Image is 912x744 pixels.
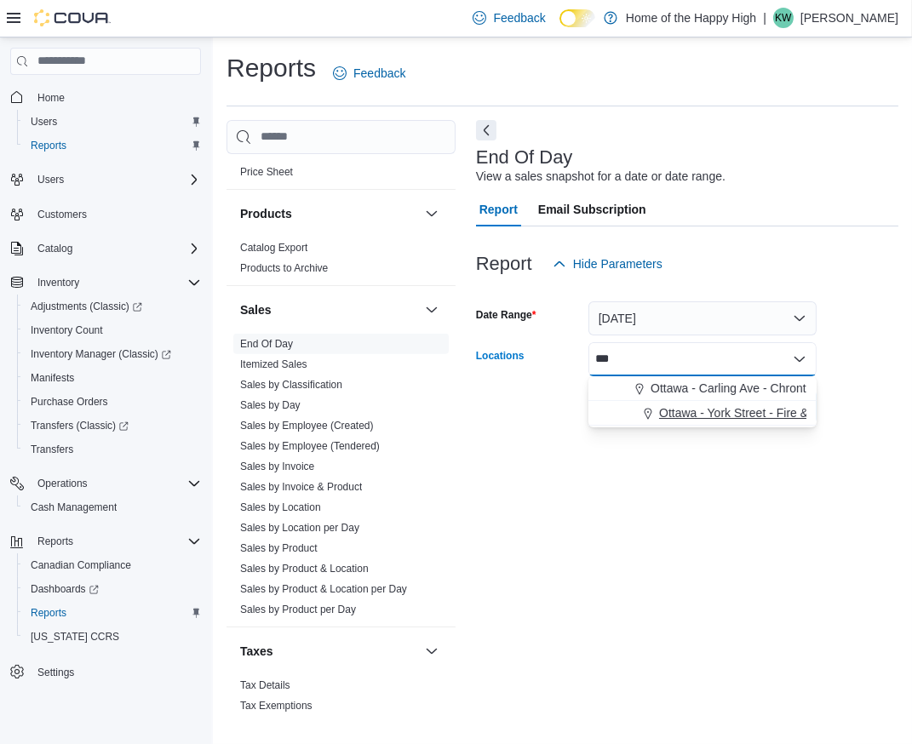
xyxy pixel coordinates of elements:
a: Itemized Sales [240,358,307,370]
button: Users [3,168,208,192]
span: Report [479,192,518,226]
button: Taxes [240,643,418,660]
a: Home [31,88,72,108]
button: Inventory [31,272,86,293]
span: Users [24,112,201,132]
label: Locations [476,349,525,363]
a: Tax Details [240,679,290,691]
a: Reports [24,135,73,156]
span: Sales by Product & Location per Day [240,582,407,596]
a: Reports [24,603,73,623]
span: Sales by Location [240,501,321,514]
a: Adjustments (Classic) [17,295,208,318]
span: Sales by Product [240,541,318,555]
span: End Of Day [240,337,293,351]
span: Washington CCRS [24,627,201,647]
span: Manifests [24,368,201,388]
h3: End Of Day [476,147,573,168]
span: Ottawa - York Street - Fire & Flower [659,404,847,421]
a: [US_STATE] CCRS [24,627,126,647]
span: Transfers [31,443,73,456]
span: Reports [24,135,201,156]
span: Price Sheet [240,165,293,179]
span: Operations [37,477,88,490]
span: Operations [31,473,201,494]
span: Users [37,173,64,186]
span: Sales by Product per Day [240,603,356,616]
a: Cash Management [24,497,123,518]
span: Inventory [31,272,201,293]
button: Close list of options [793,352,806,366]
span: Catalog [37,242,72,255]
div: Products [227,238,456,285]
span: Reports [31,531,201,552]
h3: Sales [240,301,272,318]
span: Ottawa - Carling Ave - Chrontact Cannabis [651,380,875,397]
span: Customers [37,208,87,221]
a: Products to Archive [240,262,328,274]
span: Sales by Employee (Tendered) [240,439,380,453]
button: Customers [3,202,208,226]
button: Catalog [31,238,79,259]
span: Users [31,169,201,190]
button: Reports [31,531,80,552]
a: Transfers (Classic) [24,415,135,436]
span: Sales by Product & Location [240,562,369,575]
button: Catalog [3,237,208,260]
span: Settings [31,661,201,682]
div: Sales [227,334,456,627]
span: Canadian Compliance [31,558,131,572]
a: Sales by Product per Day [240,604,356,615]
span: Customers [31,203,201,225]
div: View a sales snapshot for a date or date range. [476,168,726,186]
span: KW [775,8,791,28]
a: Sales by Location per Day [240,522,359,534]
span: Inventory [37,276,79,289]
button: Next [476,120,496,140]
a: Dashboards [24,579,106,599]
a: Manifests [24,368,81,388]
span: Dark Mode [559,27,560,28]
a: Catalog Export [240,242,307,254]
a: Inventory Manager (Classic) [17,342,208,366]
div: Kelsi Wood [773,8,794,28]
span: Reports [24,603,201,623]
a: Feedback [326,56,412,90]
p: [PERSON_NAME] [800,8,898,28]
span: Transfers (Classic) [24,415,201,436]
span: Inventory Count [31,323,103,337]
button: Reports [17,601,208,625]
a: Inventory Count [24,320,110,341]
label: Date Range [476,308,536,322]
h3: Report [476,254,532,274]
span: Cash Management [24,497,201,518]
h3: Products [240,205,292,222]
button: Transfers [17,438,208,461]
img: Cova [34,9,111,26]
a: Feedback [466,1,552,35]
a: Sales by Employee (Tendered) [240,440,380,452]
span: Dashboards [24,579,201,599]
p: | [763,8,766,28]
a: Dashboards [17,577,208,601]
span: Sales by Invoice & Product [240,480,362,494]
span: Adjustments (Classic) [24,296,201,317]
div: Choose from the following options [588,376,817,426]
button: Cash Management [17,495,208,519]
button: Manifests [17,366,208,390]
span: Feedback [493,9,545,26]
span: Products to Archive [240,261,328,275]
a: Sales by Product & Location [240,563,369,575]
span: Inventory Manager (Classic) [31,347,171,361]
a: Settings [31,662,81,683]
span: Manifests [31,371,74,385]
button: [DATE] [588,301,817,335]
a: Sales by Product & Location per Day [240,583,407,595]
span: Transfers (Classic) [31,419,129,432]
span: Sales by Classification [240,378,342,392]
span: [US_STATE] CCRS [31,630,119,644]
h1: Reports [227,51,316,85]
span: Settings [37,666,74,679]
button: Settings [3,659,208,684]
span: Feedback [353,65,405,82]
